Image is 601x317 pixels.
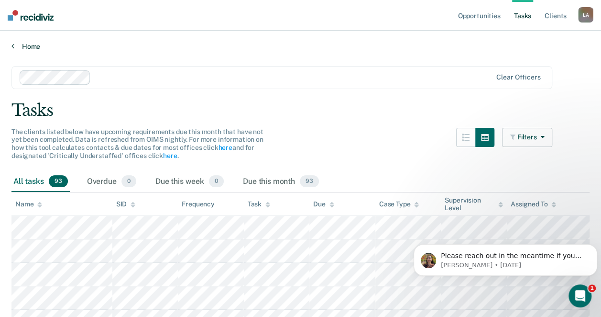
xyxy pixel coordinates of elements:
[85,171,138,192] div: Overdue0
[182,200,215,208] div: Frequency
[300,175,319,188] span: 93
[49,175,68,188] span: 93
[248,200,270,208] div: Task
[11,128,263,159] span: The clients listed below have upcoming requirements due this month that have not yet been complet...
[496,73,540,81] div: Clear officers
[209,175,224,188] span: 0
[218,144,232,151] a: here
[410,224,601,291] iframe: Intercom notifications message
[121,175,136,188] span: 0
[313,200,334,208] div: Due
[502,128,553,147] button: Filters
[11,101,590,120] div: Tasks
[379,200,419,208] div: Case Type
[588,284,596,292] span: 1
[163,152,177,159] a: here
[578,7,593,23] div: L A
[11,171,70,192] div: All tasks93
[511,200,556,208] div: Assigned To
[116,200,136,208] div: SID
[568,284,591,307] iframe: Intercom live chat
[15,200,42,208] div: Name
[578,7,593,23] button: LA
[241,171,321,192] div: Due this month93
[153,171,226,192] div: Due this week0
[11,42,590,51] a: Home
[8,10,54,21] img: Recidiviz
[445,196,503,213] div: Supervision Level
